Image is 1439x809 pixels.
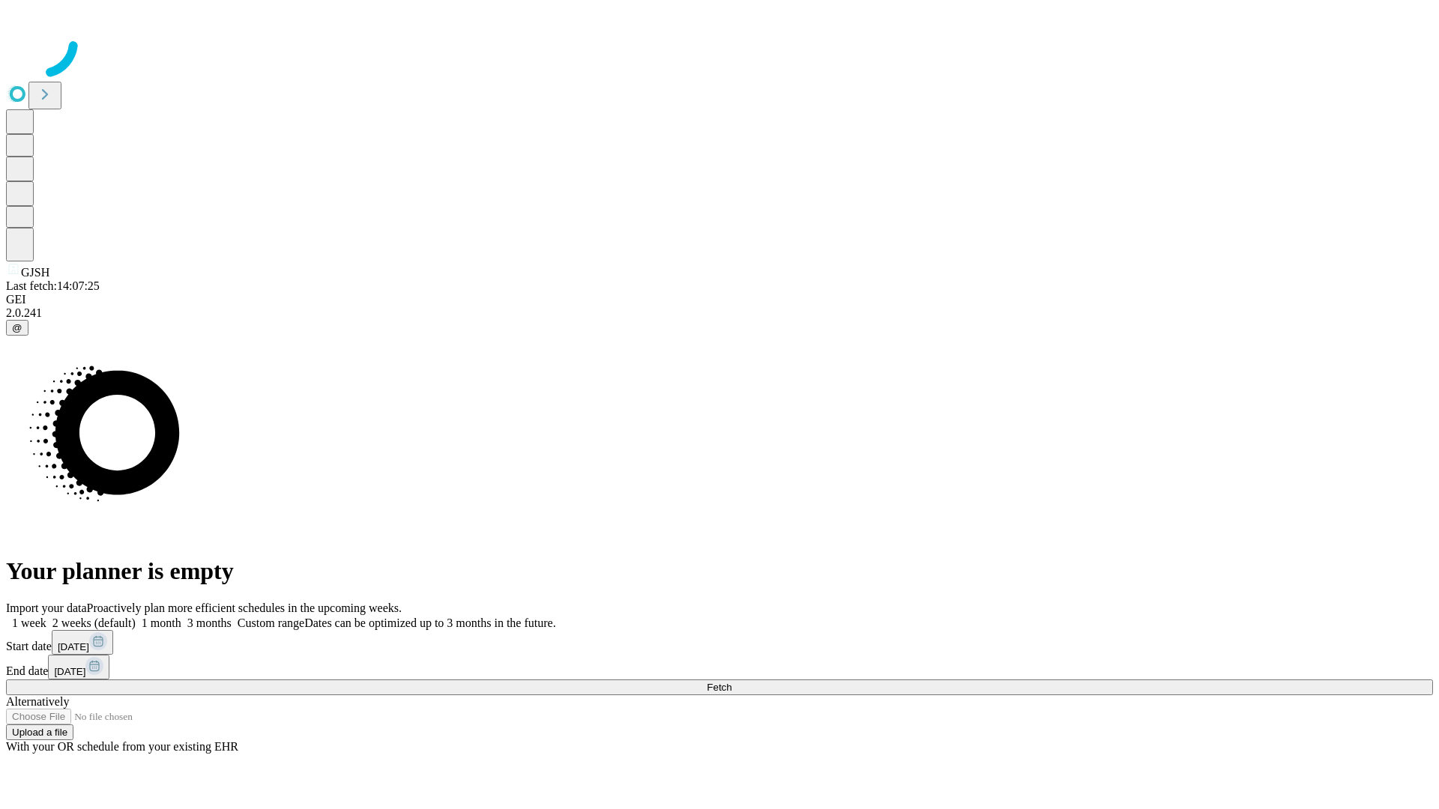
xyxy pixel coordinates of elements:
[238,616,304,629] span: Custom range
[142,616,181,629] span: 1 month
[304,616,555,629] span: Dates can be optimized up to 3 months in the future.
[6,320,28,336] button: @
[6,740,238,753] span: With your OR schedule from your existing EHR
[6,630,1433,655] div: Start date
[187,616,232,629] span: 3 months
[6,557,1433,585] h1: Your planner is empty
[52,630,113,655] button: [DATE]
[87,602,402,614] span: Proactively plan more efficient schedules in the upcoming weeks.
[6,695,69,708] span: Alternatively
[6,293,1433,306] div: GEI
[6,306,1433,320] div: 2.0.241
[58,641,89,652] span: [DATE]
[6,655,1433,679] div: End date
[6,724,73,740] button: Upload a file
[52,616,136,629] span: 2 weeks (default)
[12,616,46,629] span: 1 week
[6,602,87,614] span: Import your data
[6,679,1433,695] button: Fetch
[48,655,109,679] button: [DATE]
[54,666,85,677] span: [DATE]
[21,266,49,279] span: GJSH
[12,322,22,333] span: @
[6,279,100,292] span: Last fetch: 14:07:25
[707,682,731,693] span: Fetch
